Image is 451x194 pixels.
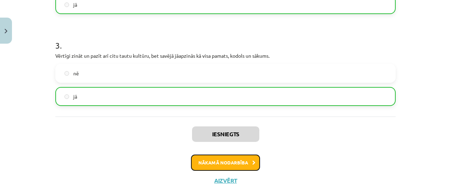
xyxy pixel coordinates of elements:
input: jā [64,94,69,99]
input: jā [64,2,69,7]
button: Aizvērt [212,177,239,184]
h1: 3 . [55,28,396,50]
img: icon-close-lesson-0947bae3869378f0d4975bcd49f059093ad1ed9edebbc8119c70593378902aed.svg [5,29,7,33]
span: jā [73,1,77,8]
p: Vērtīgi zināt un pazīt arī citu tautu kultūru, bet savējā jāapzinās kā visa pamats, kodols un sāk... [55,52,396,60]
button: Iesniegts [192,126,259,142]
span: jā [73,93,77,100]
button: Nākamā nodarbība [191,155,260,171]
span: nē [73,70,79,77]
input: nē [64,71,69,76]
